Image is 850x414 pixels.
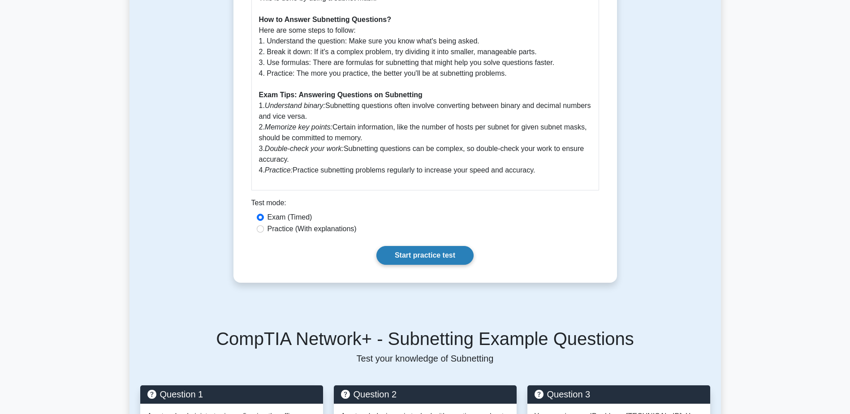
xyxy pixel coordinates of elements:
[268,224,357,234] label: Practice (With explanations)
[140,328,710,349] h5: CompTIA Network+ - Subnetting Example Questions
[376,246,474,265] a: Start practice test
[265,102,325,109] i: Understand binary:
[535,389,703,400] h5: Question 3
[265,123,332,131] i: Memorize key points:
[265,145,344,152] i: Double-check your work:
[259,16,391,23] b: How to Answer Subnetting Questions?
[140,353,710,364] p: Test your knowledge of Subnetting
[147,389,316,400] h5: Question 1
[265,166,293,174] i: Practice:
[268,212,312,223] label: Exam (Timed)
[259,91,423,99] b: Exam Tips: Answering Questions on Subnetting
[341,389,509,400] h5: Question 2
[251,198,599,212] div: Test mode:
